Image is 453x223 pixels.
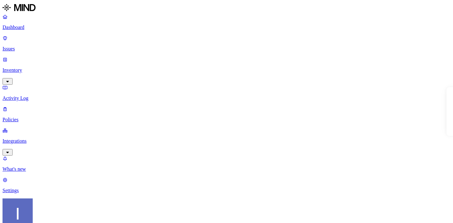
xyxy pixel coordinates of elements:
p: Inventory [3,67,450,73]
a: Integrations [3,128,450,155]
a: Issues [3,35,450,52]
p: Settings [3,188,450,193]
a: Activity Log [3,85,450,101]
a: MIND [3,3,450,14]
a: Settings [3,177,450,193]
p: What's new [3,166,450,172]
p: Issues [3,46,450,52]
p: Dashboard [3,25,450,30]
a: Dashboard [3,14,450,30]
a: What's new [3,156,450,172]
p: Activity Log [3,95,450,101]
img: MIND [3,3,36,13]
a: Policies [3,106,450,123]
p: Policies [3,117,450,123]
p: Integrations [3,138,450,144]
a: Inventory [3,57,450,84]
